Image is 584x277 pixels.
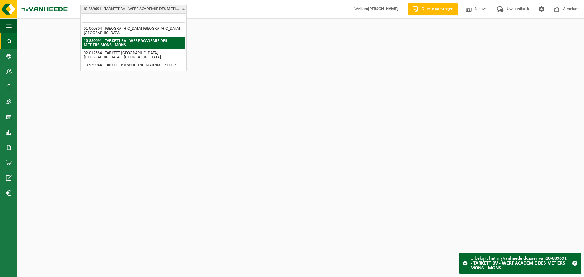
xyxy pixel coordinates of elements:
[368,7,398,11] strong: [PERSON_NAME]
[81,5,186,13] span: 10-889691 - TARKETT BV - WERF ACADEMIE DES METIERS MONS - MONS
[471,256,567,271] strong: 10-889691 - TARKETT BV - WERF ACADEMIE DES METIERS MONS - MONS
[82,37,185,49] li: 10-889691 - TARKETT BV - WERF ACADEMIE DES METIERS MONS - MONS
[408,3,458,15] a: Offerte aanvragen
[80,5,187,14] span: 10-889691 - TARKETT BV - WERF ACADEMIE DES METIERS MONS - MONS
[82,61,185,69] li: 10-929944 - TARKETT NV WERF ING MARNIX - IXELLES
[471,253,569,274] div: U bekijkt het myVanheede dossier van
[82,49,185,61] li: 02-012584 - TARKETT [GEOGRAPHIC_DATA] [GEOGRAPHIC_DATA] - [GEOGRAPHIC_DATA]
[420,6,455,12] span: Offerte aanvragen
[82,25,185,37] li: 01-000804 - [GEOGRAPHIC_DATA] [GEOGRAPHIC_DATA] - [GEOGRAPHIC_DATA]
